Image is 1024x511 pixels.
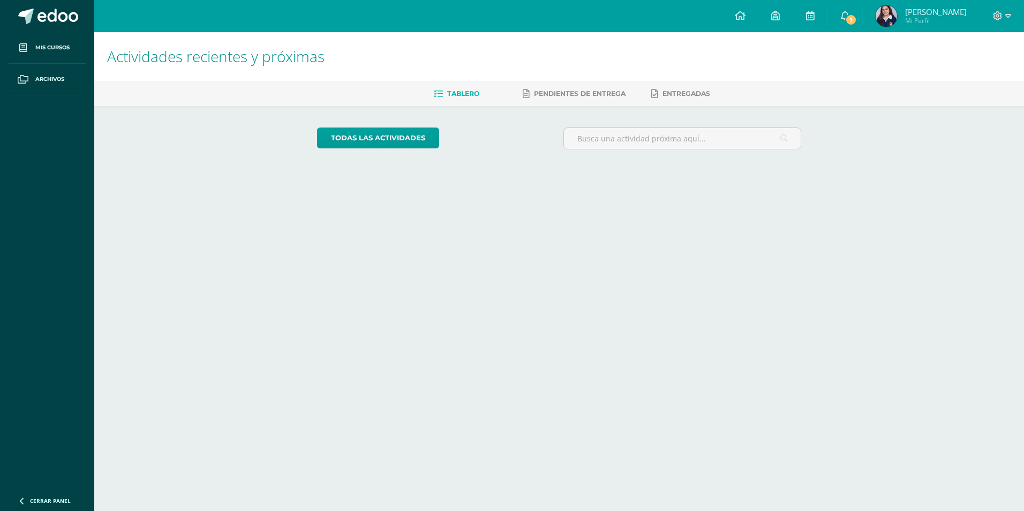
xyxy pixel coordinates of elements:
input: Busca una actividad próxima aquí... [564,128,801,149]
span: 1 [845,14,857,26]
a: Archivos [9,64,86,95]
span: Archivos [35,75,64,84]
img: 6c0ddeac00340110a4915b3446bee9dc.png [876,5,897,27]
a: Tablero [434,85,479,102]
span: Tablero [447,89,479,97]
a: Mis cursos [9,32,86,64]
span: Entregadas [662,89,710,97]
span: Pendientes de entrega [534,89,626,97]
span: Actividades recientes y próximas [107,46,325,66]
a: Entregadas [651,85,710,102]
span: Mis cursos [35,43,70,52]
a: Pendientes de entrega [523,85,626,102]
a: todas las Actividades [317,127,439,148]
span: [PERSON_NAME] [905,6,967,17]
span: Mi Perfil [905,16,967,25]
span: Cerrar panel [30,497,71,505]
